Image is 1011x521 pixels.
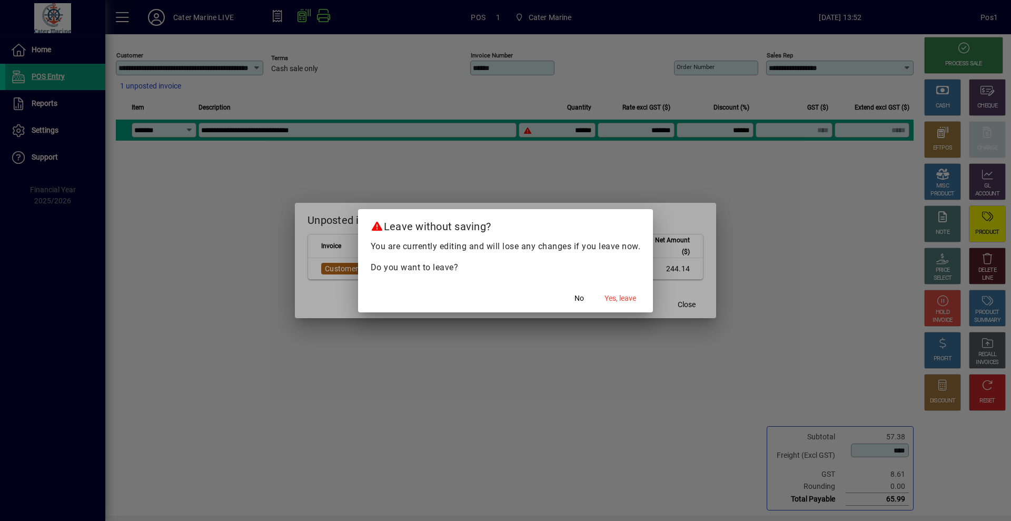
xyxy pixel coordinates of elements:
span: Yes, leave [604,293,636,304]
span: No [574,293,584,304]
p: Do you want to leave? [371,261,641,274]
button: Yes, leave [600,289,640,308]
h2: Leave without saving? [358,209,653,240]
button: No [562,289,596,308]
p: You are currently editing and will lose any changes if you leave now. [371,240,641,253]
